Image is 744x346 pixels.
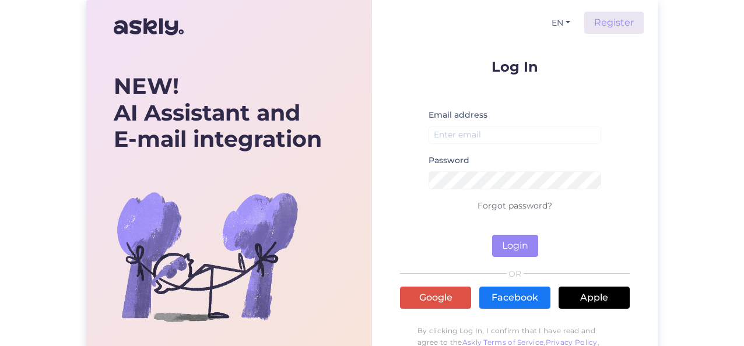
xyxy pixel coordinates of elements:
a: Google [400,287,471,309]
label: Password [429,154,469,167]
a: Forgot password? [478,200,552,211]
p: Log In [400,59,630,74]
div: AI Assistant and E-mail integration [114,73,322,153]
a: Apple [559,287,630,309]
a: Facebook [479,287,550,309]
button: Login [492,235,538,257]
button: EN [547,15,575,31]
label: Email address [429,109,487,121]
img: Askly [114,13,184,41]
a: Register [584,12,644,34]
input: Enter email [429,126,601,144]
span: OR [507,270,524,278]
b: NEW! [114,72,179,100]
